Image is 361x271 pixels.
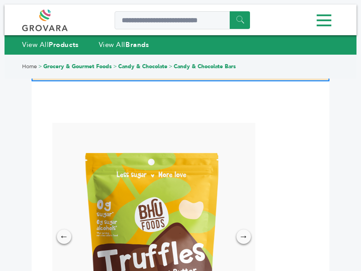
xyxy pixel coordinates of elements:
[38,63,42,70] span: >
[99,40,149,49] a: View AllBrands
[43,63,112,70] a: Grocery & Gourmet Foods
[115,11,250,29] input: Search a product or brand...
[113,63,117,70] span: >
[169,63,172,70] span: >
[22,10,339,31] div: Menu
[125,40,149,49] strong: Brands
[57,229,71,244] div: ←
[174,63,236,70] a: Candy & Chocolate Bars
[49,40,79,49] strong: Products
[118,63,167,70] a: Candy & Chocolate
[22,63,37,70] a: Home
[22,40,79,49] a: View AllProducts
[236,229,251,244] div: →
